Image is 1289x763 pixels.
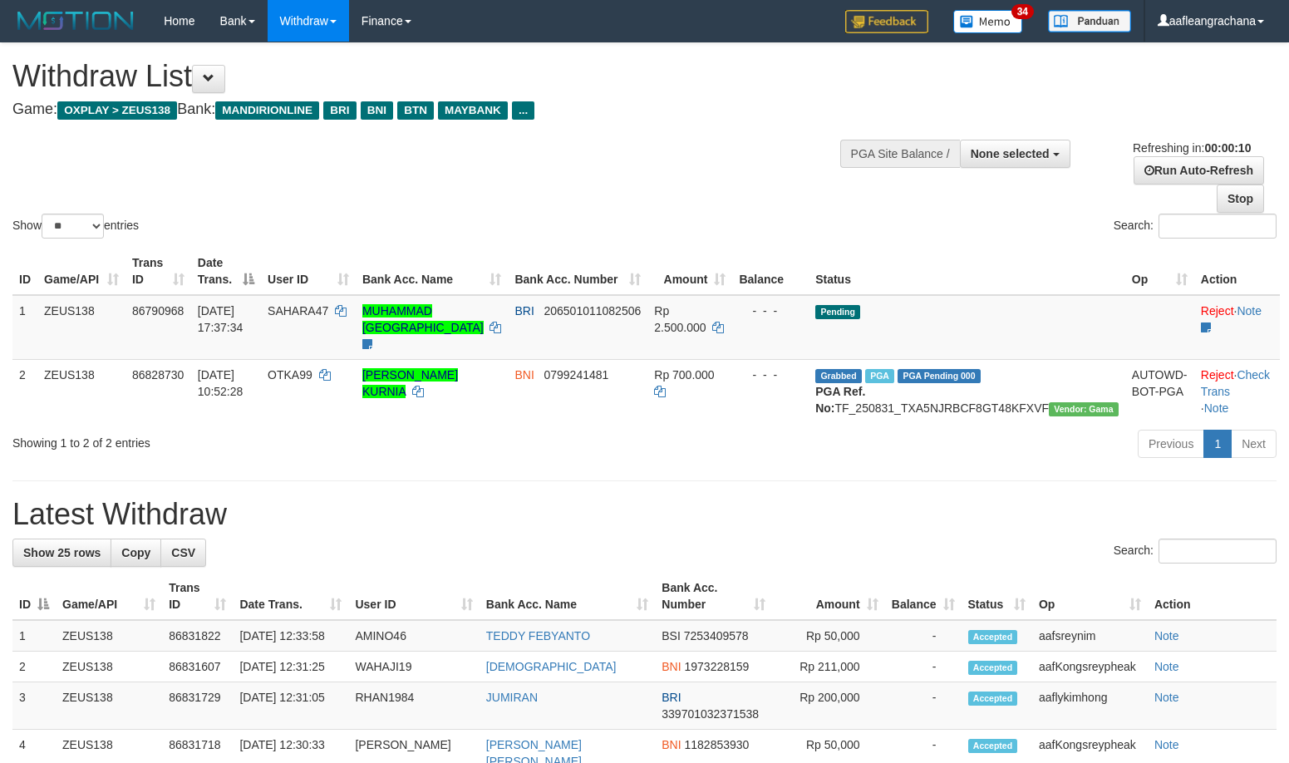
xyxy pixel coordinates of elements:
[348,652,479,682] td: WAHAJI19
[362,304,484,334] a: MUHAMMAD [GEOGRAPHIC_DATA]
[23,546,101,559] span: Show 25 rows
[162,573,233,620] th: Trans ID: activate to sort column ascending
[772,652,885,682] td: Rp 211,000
[12,428,524,451] div: Showing 1 to 2 of 2 entries
[1204,401,1229,415] a: Note
[885,652,962,682] td: -
[1203,430,1232,458] a: 1
[662,691,681,704] span: BRI
[37,295,125,360] td: ZEUS138
[1133,141,1251,155] span: Refreshing in:
[962,573,1032,620] th: Status: activate to sort column ascending
[480,573,656,620] th: Bank Acc. Name: activate to sort column ascending
[655,573,772,620] th: Bank Acc. Number: activate to sort column ascending
[1048,10,1131,32] img: panduan.png
[1138,430,1204,458] a: Previous
[42,214,104,239] select: Showentries
[12,214,139,239] label: Show entries
[772,682,885,730] td: Rp 200,000
[233,573,348,620] th: Date Trans.: activate to sort column ascending
[685,660,750,673] span: Copy 1973228159 to clipboard
[1032,682,1148,730] td: aaflykimhong
[233,652,348,682] td: [DATE] 12:31:25
[191,248,261,295] th: Date Trans.: activate to sort column descending
[132,368,184,381] span: 86828730
[815,369,862,383] span: Grabbed
[684,629,749,642] span: Copy 7253409578 to clipboard
[898,369,981,383] span: PGA Pending
[1032,620,1148,652] td: aafsreynim
[968,630,1018,644] span: Accepted
[809,248,1125,295] th: Status
[12,359,37,423] td: 2
[37,359,125,423] td: ZEUS138
[348,682,479,730] td: RHAN1984
[960,140,1070,168] button: None selected
[362,368,458,398] a: [PERSON_NAME] KURNIA
[1049,402,1119,416] span: Vendor URL: https://trx31.1velocity.biz
[1204,141,1251,155] strong: 00:00:10
[268,304,328,318] span: SAHARA47
[662,707,759,721] span: Copy 339701032371538 to clipboard
[1194,248,1280,295] th: Action
[865,369,894,383] span: Marked by aafsreyleap
[12,652,56,682] td: 2
[1154,691,1179,704] a: Note
[12,248,37,295] th: ID
[261,248,356,295] th: User ID: activate to sort column ascending
[1159,539,1277,564] input: Search:
[732,248,809,295] th: Balance
[57,101,177,120] span: OXPLAY > ZEUS138
[1201,304,1234,318] a: Reject
[233,682,348,730] td: [DATE] 12:31:05
[815,305,860,319] span: Pending
[162,682,233,730] td: 86831729
[1011,4,1034,19] span: 34
[37,248,125,295] th: Game/API: activate to sort column ascending
[486,691,538,704] a: JUMIRAN
[1194,295,1280,360] td: ·
[885,620,962,652] td: -
[361,101,393,120] span: BNI
[1134,156,1264,185] a: Run Auto-Refresh
[968,739,1018,753] span: Accepted
[12,539,111,567] a: Show 25 rows
[968,661,1018,675] span: Accepted
[1159,214,1277,239] input: Search:
[647,248,732,295] th: Amount: activate to sort column ascending
[845,10,928,33] img: Feedback.jpg
[1114,539,1277,564] label: Search:
[486,629,590,642] a: TEDDY FEBYANTO
[215,101,319,120] span: MANDIRIONLINE
[544,368,608,381] span: Copy 0799241481 to clipboard
[233,620,348,652] td: [DATE] 12:33:58
[12,682,56,730] td: 3
[654,304,706,334] span: Rp 2.500.000
[125,248,191,295] th: Trans ID: activate to sort column ascending
[12,60,843,93] h1: Withdraw List
[654,368,714,381] span: Rp 700.000
[198,304,244,334] span: [DATE] 17:37:34
[809,359,1125,423] td: TF_250831_TXA5NJRBCF8GT48KFXVF
[1217,185,1264,213] a: Stop
[12,498,1277,531] h1: Latest Withdraw
[1154,629,1179,642] a: Note
[1201,368,1270,398] a: Check Trans
[323,101,356,120] span: BRI
[111,539,161,567] a: Copy
[840,140,960,168] div: PGA Site Balance /
[544,304,641,318] span: Copy 206501011082506 to clipboard
[397,101,434,120] span: BTN
[953,10,1023,33] img: Button%20Memo.svg
[198,368,244,398] span: [DATE] 10:52:28
[348,620,479,652] td: AMINO46
[512,101,534,120] span: ...
[514,368,534,381] span: BNI
[1032,573,1148,620] th: Op: activate to sort column ascending
[885,682,962,730] td: -
[438,101,508,120] span: MAYBANK
[132,304,184,318] span: 86790968
[1231,430,1277,458] a: Next
[171,546,195,559] span: CSV
[56,620,162,652] td: ZEUS138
